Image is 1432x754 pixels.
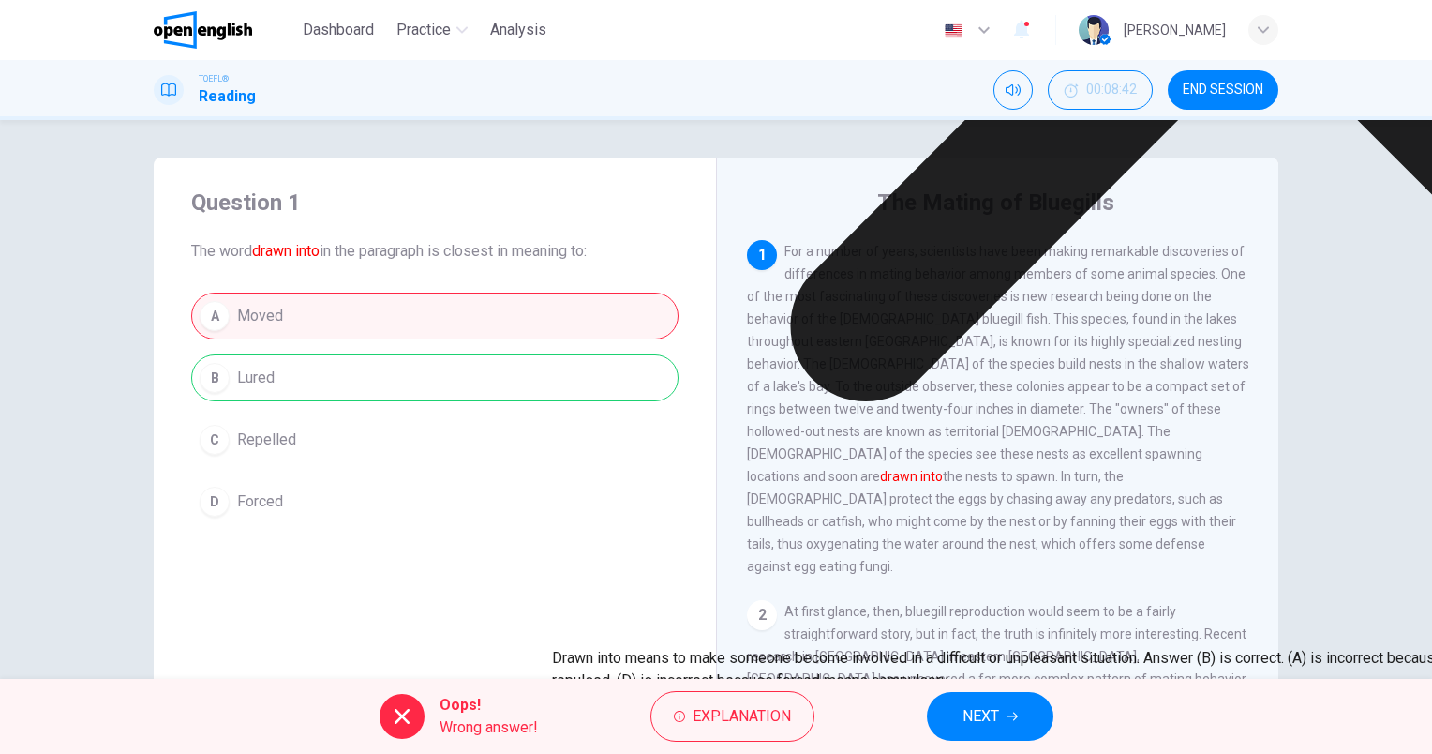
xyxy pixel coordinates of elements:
[440,694,538,716] span: Oops!
[154,11,252,49] img: OpenEnglish logo
[1079,15,1109,45] img: Profile picture
[396,19,451,41] span: Practice
[962,703,999,730] span: NEXT
[1086,83,1137,98] span: 00:08:42
[303,19,374,41] span: Dashboard
[1124,19,1226,41] div: [PERSON_NAME]
[993,70,1033,110] div: Mute
[191,188,679,218] h4: Question 1
[942,23,965,38] img: en
[1048,70,1153,110] div: Hide
[199,72,229,85] span: TOEFL®
[490,19,546,41] span: Analysis
[693,703,791,730] span: Explanation
[1183,83,1263,98] span: END SESSION
[252,242,320,260] font: drawn into
[440,716,538,739] span: Wrong answer!
[191,240,679,263] span: The word in the paragraph is closest in meaning to:
[199,85,256,108] h1: Reading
